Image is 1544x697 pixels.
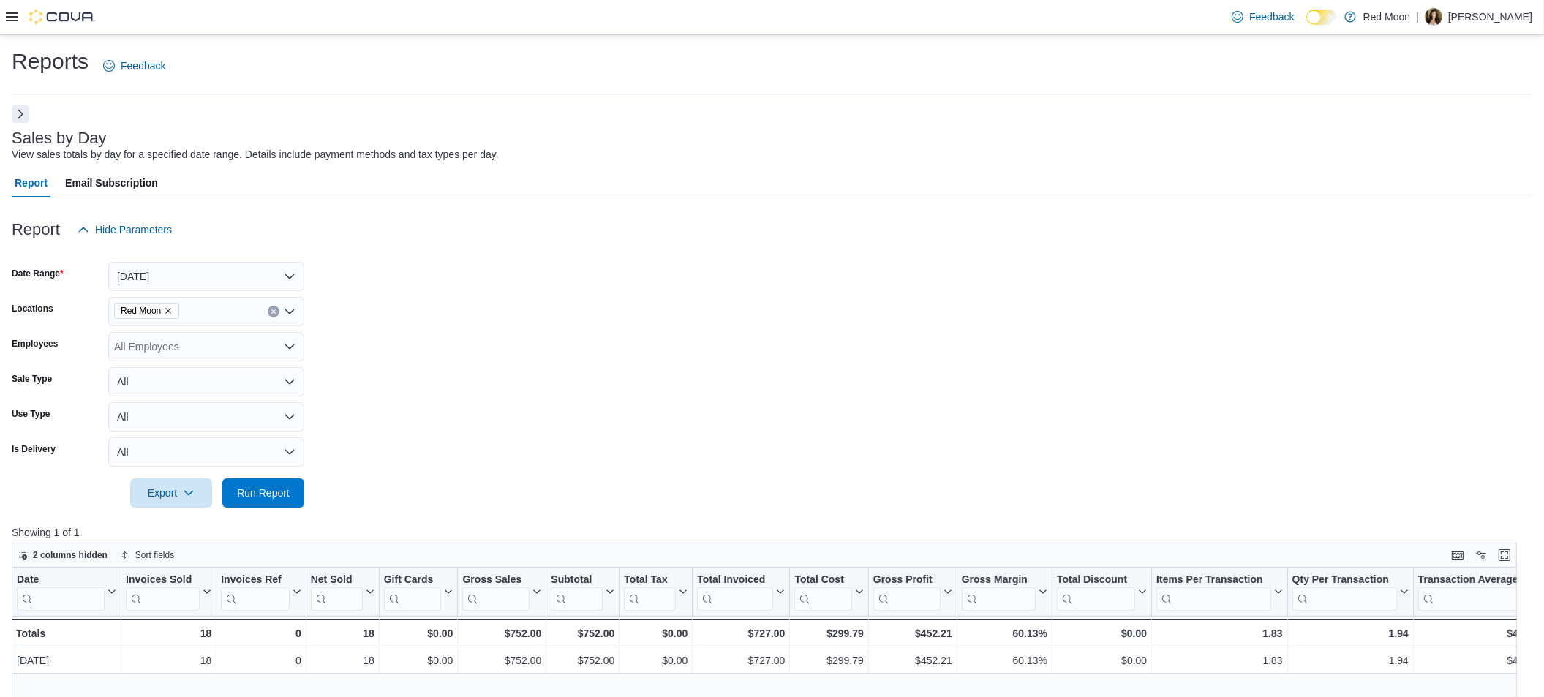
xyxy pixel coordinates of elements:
[12,546,113,564] button: 2 columns hidden
[1292,625,1409,642] div: 1.94
[221,652,301,669] div: 0
[1306,10,1337,25] input: Dark Mode
[311,652,374,669] div: 18
[624,573,688,610] button: Total Tax
[873,573,941,587] div: Gross Profit
[139,478,203,508] span: Export
[962,573,1036,610] div: Gross Margin
[311,573,374,610] button: Net Sold
[1057,625,1147,642] div: $0.00
[108,367,304,396] button: All
[12,268,64,279] label: Date Range
[462,573,530,610] div: Gross Sales
[126,573,200,610] div: Invoices Sold
[12,129,107,147] h3: Sales by Day
[12,221,60,238] h3: Report
[384,573,442,610] div: Gift Card Sales
[384,652,453,669] div: $0.00
[1425,8,1442,26] div: Ester Papazyan
[108,402,304,432] button: All
[29,10,95,24] img: Cova
[268,306,279,317] button: Clear input
[697,625,785,642] div: $727.00
[794,573,863,610] button: Total Cost
[384,625,453,642] div: $0.00
[16,625,116,642] div: Totals
[1449,546,1466,564] button: Keyboard shortcuts
[311,625,374,642] div: 18
[794,625,863,642] div: $299.79
[12,408,50,420] label: Use Type
[284,306,295,317] button: Open list of options
[1292,652,1409,669] div: 1.94
[1156,573,1271,610] div: Items Per Transaction
[72,215,178,244] button: Hide Parameters
[551,573,614,610] button: Subtotal
[551,573,603,610] div: Subtotal
[1156,625,1283,642] div: 1.83
[12,47,89,76] h1: Reports
[130,478,212,508] button: Export
[1156,573,1271,587] div: Items Per Transaction
[1496,546,1513,564] button: Enter fullscreen
[1418,652,1538,669] div: $41.78
[115,546,180,564] button: Sort fields
[794,652,863,669] div: $299.79
[12,373,52,385] label: Sale Type
[384,573,453,610] button: Gift Cards
[1057,573,1135,587] div: Total Discount
[311,573,363,610] div: Net Sold
[222,478,304,508] button: Run Report
[12,303,53,314] label: Locations
[794,573,851,610] div: Total Cost
[1418,573,1526,587] div: Transaction Average
[1156,573,1283,610] button: Items Per Transaction
[135,549,174,561] span: Sort fields
[17,652,116,669] div: [DATE]
[221,573,289,587] div: Invoices Ref
[1292,573,1397,610] div: Qty Per Transaction
[624,573,676,610] div: Total Tax
[15,168,48,197] span: Report
[794,573,851,587] div: Total Cost
[221,573,289,610] div: Invoices Ref
[1156,652,1283,669] div: 1.83
[12,147,499,162] div: View sales totals by day for a specified date range. Details include payment methods and tax type...
[462,573,541,610] button: Gross Sales
[1363,8,1411,26] p: Red Moon
[221,625,301,642] div: 0
[1249,10,1294,24] span: Feedback
[462,625,541,642] div: $752.00
[164,306,173,315] button: Remove Red Moon from selection in this group
[697,573,773,587] div: Total Invoiced
[65,168,158,197] span: Email Subscription
[1292,573,1397,587] div: Qty Per Transaction
[17,573,105,610] div: Date
[1472,546,1490,564] button: Display options
[126,625,211,642] div: 18
[33,549,108,561] span: 2 columns hidden
[12,338,58,350] label: Employees
[126,573,211,610] button: Invoices Sold
[1418,573,1526,610] div: Transaction Average
[237,486,290,500] span: Run Report
[17,573,116,610] button: Date
[551,652,614,669] div: $752.00
[284,341,295,353] button: Open list of options
[12,525,1532,540] p: Showing 1 of 1
[962,625,1047,642] div: 60.13%
[1057,573,1147,610] button: Total Discount
[462,652,541,669] div: $752.00
[624,652,688,669] div: $0.00
[1057,573,1135,610] div: Total Discount
[126,652,211,669] div: 18
[551,573,603,587] div: Subtotal
[962,573,1036,587] div: Gross Margin
[873,573,952,610] button: Gross Profit
[108,437,304,467] button: All
[12,105,29,123] button: Next
[1448,8,1532,26] p: [PERSON_NAME]
[121,304,161,318] span: Red Moon
[121,59,165,73] span: Feedback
